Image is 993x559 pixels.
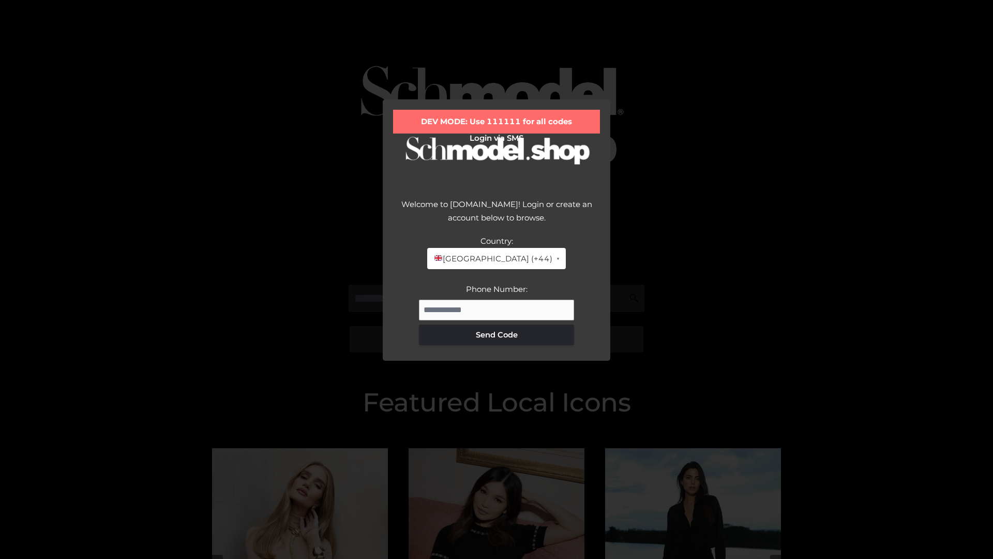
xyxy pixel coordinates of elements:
[434,254,442,262] img: 🇬🇧
[433,252,552,266] span: [GEOGRAPHIC_DATA] (+44)
[480,236,513,246] label: Country:
[393,134,600,143] h2: Login via SMS
[393,198,600,234] div: Welcome to [DOMAIN_NAME]! Login or create an account below to browse.
[466,284,528,294] label: Phone Number:
[419,325,574,345] button: Send Code
[393,110,600,134] div: DEV MODE: Use 111111 for all codes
